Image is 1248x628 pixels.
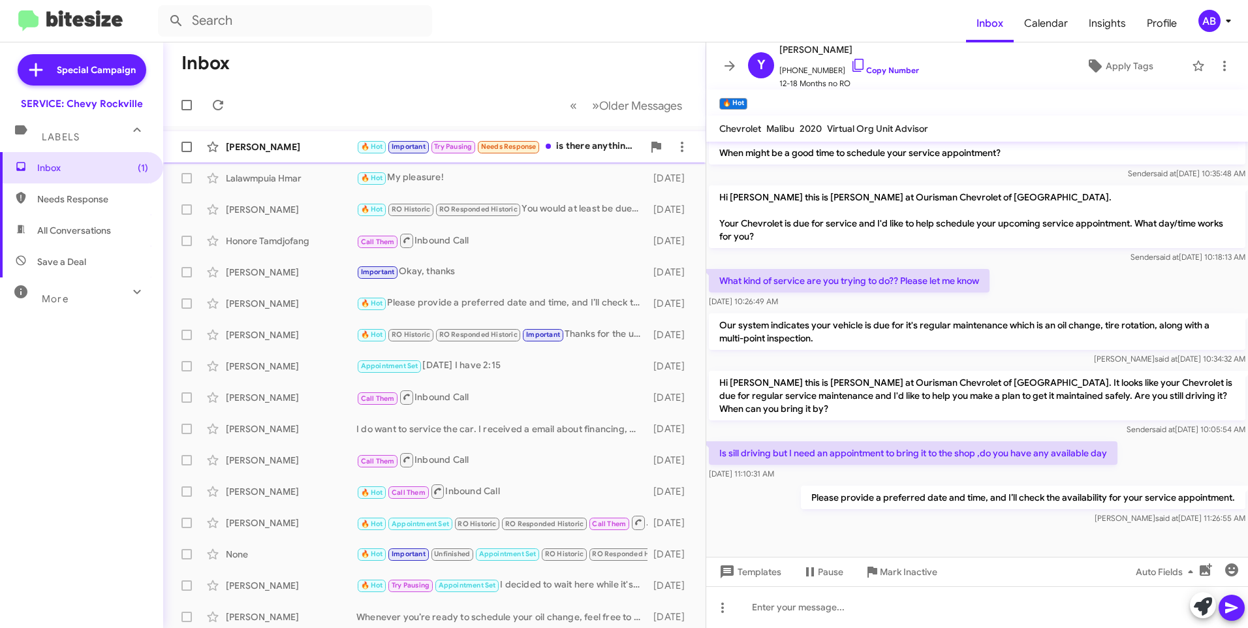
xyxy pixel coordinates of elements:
[1106,54,1153,78] span: Apply Tags
[361,550,383,558] span: 🔥 Hot
[361,142,383,151] span: 🔥 Hot
[361,268,395,276] span: Important
[392,330,430,339] span: RO Historic
[563,92,690,119] nav: Page navigation example
[647,454,695,467] div: [DATE]
[647,297,695,310] div: [DATE]
[226,328,356,341] div: [PERSON_NAME]
[361,457,395,465] span: Call Them
[570,97,577,114] span: «
[356,452,647,468] div: Inbound Call
[439,330,518,339] span: RO Responded Historic
[1125,560,1209,584] button: Auto Fields
[647,203,695,216] div: [DATE]
[792,560,854,584] button: Pause
[361,520,383,528] span: 🔥 Hot
[37,193,148,206] span: Needs Response
[709,269,990,292] p: What kind of service are you trying to do?? Please let me know
[356,578,647,593] div: I decided to wait here while it's worked on. They told me to let you know
[392,550,426,558] span: Important
[361,174,383,182] span: 🔥 Hot
[647,485,695,498] div: [DATE]
[226,516,356,529] div: [PERSON_NAME]
[1155,354,1178,364] span: said at
[1127,424,1245,434] span: Sender [DATE] 10:05:54 AM
[647,360,695,373] div: [DATE]
[481,142,537,151] span: Needs Response
[505,520,584,528] span: RO Responded Historic
[226,422,356,435] div: [PERSON_NAME]
[779,77,919,90] span: 12-18 Months no RO
[21,97,143,110] div: SERVICE: Chevy Rockville
[1155,513,1178,523] span: said at
[719,98,747,110] small: 🔥 Hot
[1187,10,1234,32] button: AB
[356,232,647,249] div: Inbound Call
[361,299,383,307] span: 🔥 Hot
[356,264,647,279] div: Okay, thanks
[779,57,919,77] span: [PHONE_NUMBER]
[1156,252,1179,262] span: said at
[647,579,695,592] div: [DATE]
[709,296,778,306] span: [DATE] 10:26:49 AM
[361,362,418,370] span: Appointment Set
[439,205,518,213] span: RO Responded Historic
[599,99,682,113] span: Older Messages
[392,142,426,151] span: Important
[757,55,766,76] span: Y
[766,123,794,134] span: Malibu
[356,139,643,154] div: is there anything early [DATE]? or [DATE]?
[356,610,647,623] div: Whenever you’re ready to schedule your oil change, feel free to reach out. I'm here to assist you...
[1128,168,1245,178] span: Sender [DATE] 10:35:48 AM
[592,520,626,528] span: Call Them
[717,560,781,584] span: Templates
[361,238,395,246] span: Call Them
[392,581,429,589] span: Try Pausing
[779,42,919,57] span: [PERSON_NAME]
[226,140,356,153] div: [PERSON_NAME]
[356,514,647,531] div: Inbound Call
[226,485,356,498] div: [PERSON_NAME]
[1014,5,1078,42] a: Calendar
[647,610,695,623] div: [DATE]
[226,610,356,623] div: [PERSON_NAME]
[356,422,647,435] div: I do want to service the car. I received a email about financing, but have been unable to reach f...
[226,172,356,185] div: Lalawmpuia Hmar
[226,548,356,561] div: None
[709,185,1245,248] p: Hi [PERSON_NAME] this is [PERSON_NAME] at Ourisman Chevrolet of [GEOGRAPHIC_DATA]. Your Chevrolet...
[37,224,111,237] span: All Conversations
[880,560,937,584] span: Mark Inactive
[392,520,449,528] span: Appointment Set
[709,371,1245,420] p: Hi [PERSON_NAME] this is [PERSON_NAME] at Ourisman Chevrolet of [GEOGRAPHIC_DATA]. It looks like ...
[226,391,356,404] div: [PERSON_NAME]
[356,358,647,373] div: [DATE] I have 2:15
[226,234,356,247] div: Honore Tamdjofang
[226,297,356,310] div: [PERSON_NAME]
[1198,10,1221,32] div: AB
[1152,424,1175,434] span: said at
[226,266,356,279] div: [PERSON_NAME]
[356,327,647,342] div: Thanks for the update! Let's schedule your oil change for 11/6. What time works best for you?
[647,234,695,247] div: [DATE]
[800,123,822,134] span: 2020
[57,63,136,76] span: Special Campaign
[356,202,647,217] div: You would at least be due for the tire rotation and multi-point inspection. Is there a particular...
[361,330,383,339] span: 🔥 Hot
[1136,560,1198,584] span: Auto Fields
[709,469,774,479] span: [DATE] 11:10:31 AM
[1136,5,1187,42] span: Profile
[584,92,690,119] button: Next
[434,142,472,151] span: Try Pausing
[850,65,919,75] a: Copy Number
[1153,168,1176,178] span: said at
[647,266,695,279] div: [DATE]
[356,483,647,499] div: Inbound Call
[37,255,86,268] span: Save a Deal
[647,391,695,404] div: [DATE]
[226,454,356,467] div: [PERSON_NAME]
[356,546,647,561] div: Given that information, I wouldn't say to replace the cabin air filter. We last did that 3.[DATE]...
[356,296,647,311] div: Please provide a preferred date and time, and I’ll check the availability for your service appoin...
[434,550,470,558] span: Unfinished
[392,488,426,497] span: Call Them
[562,92,585,119] button: Previous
